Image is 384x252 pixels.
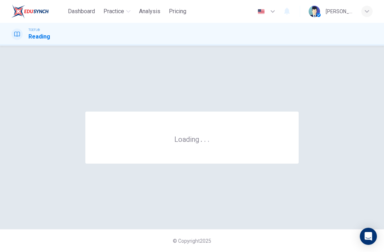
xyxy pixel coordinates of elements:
h1: Reading [28,32,50,41]
button: Dashboard [65,5,98,18]
img: en [257,9,266,14]
span: Analysis [139,7,160,16]
span: Practice [103,7,124,16]
button: Practice [101,5,133,18]
h6: . [207,133,210,144]
a: EduSynch logo [11,4,65,19]
span: TOEFL® [28,27,40,32]
div: Open Intercom Messenger [360,228,377,245]
h6: . [200,133,203,144]
div: [PERSON_NAME] [326,7,353,16]
img: Profile picture [309,6,320,17]
img: EduSynch logo [11,4,49,19]
h6: Loading [174,134,210,144]
span: Pricing [169,7,186,16]
span: Dashboard [68,7,95,16]
button: Pricing [166,5,189,18]
h6: . [204,133,206,144]
button: Analysis [136,5,163,18]
span: © Copyright 2025 [173,238,211,244]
